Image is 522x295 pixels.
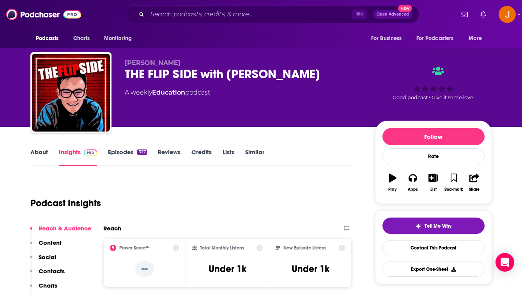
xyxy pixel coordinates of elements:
[125,59,180,67] span: [PERSON_NAME]
[39,282,57,289] p: Charts
[371,33,402,44] span: For Business
[469,187,480,192] div: Share
[382,240,485,255] a: Contact This Podcast
[59,148,97,166] a: InsightsPodchaser Pro
[382,262,485,277] button: Export One-Sheet
[191,148,212,166] a: Credits
[352,9,367,19] span: ⌘ K
[382,218,485,234] button: tell me why sparkleTell Me Why
[477,8,489,21] a: Show notifications dropdown
[382,148,485,164] div: Rate
[377,12,409,16] span: Open Advanced
[30,239,62,253] button: Content
[499,6,516,23] span: Logged in as justine87181
[39,225,91,232] p: Reach & Audience
[444,187,463,192] div: Bookmark
[30,148,48,166] a: About
[373,10,412,19] button: Open AdvancedNew
[292,263,329,275] h3: Under 1k
[425,223,451,229] span: Tell Me Why
[30,197,101,209] h1: Podcast Insights
[125,88,210,97] div: A weekly podcast
[84,149,97,156] img: Podchaser Pro
[147,8,352,21] input: Search podcasts, credits, & more...
[108,148,147,166] a: Episodes327
[388,187,396,192] div: Play
[469,33,482,44] span: More
[458,8,471,21] a: Show notifications dropdown
[137,149,147,155] div: 327
[30,31,69,46] button: open menu
[408,187,418,192] div: Apps
[135,261,154,277] p: --
[30,225,91,239] button: Reach & Audience
[103,225,121,232] h2: Reach
[200,245,244,251] h2: Total Monthly Listens
[245,148,264,166] a: Similar
[209,263,246,275] h3: Under 1k
[366,31,412,46] button: open menu
[283,245,326,251] h2: New Episode Listens
[32,54,110,132] img: THE FLIP SIDE with Andy Mai
[444,169,464,197] button: Bookmark
[68,31,95,46] a: Charts
[39,239,62,246] p: Content
[104,33,132,44] span: Monitoring
[423,169,443,197] button: List
[463,31,492,46] button: open menu
[36,33,59,44] span: Podcasts
[39,267,65,275] p: Contacts
[99,31,142,46] button: open menu
[126,5,419,23] div: Search podcasts, credits, & more...
[73,33,90,44] span: Charts
[6,7,81,22] img: Podchaser - Follow, Share and Rate Podcasts
[30,267,65,282] button: Contacts
[495,253,514,272] div: Open Intercom Messenger
[158,148,180,166] a: Reviews
[499,6,516,23] img: User Profile
[39,253,56,261] p: Social
[152,89,185,96] a: Education
[119,245,150,251] h2: Power Score™
[403,169,423,197] button: Apps
[415,223,421,229] img: tell me why sparkle
[393,95,474,100] span: Good podcast? Give it some love!
[411,31,465,46] button: open menu
[464,169,484,197] button: Share
[398,5,412,12] span: New
[223,148,234,166] a: Lists
[382,128,485,145] button: Follow
[499,6,516,23] button: Show profile menu
[416,33,454,44] span: For Podcasters
[375,59,492,107] div: Good podcast? Give it some love!
[30,253,56,268] button: Social
[382,169,403,197] button: Play
[430,187,437,192] div: List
